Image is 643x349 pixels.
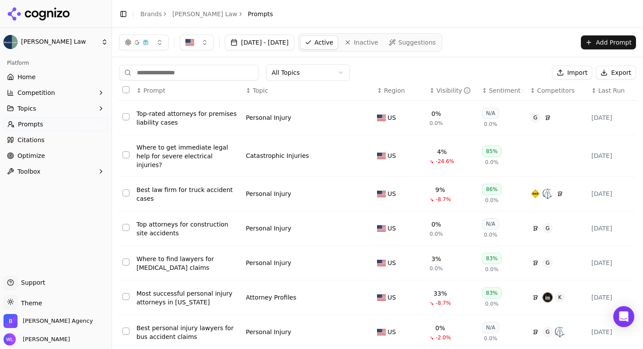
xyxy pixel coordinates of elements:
[172,10,238,18] a: [PERSON_NAME] Law
[388,189,396,198] span: US
[598,86,625,95] span: Last Run
[613,306,634,327] div: Open Intercom Messenger
[530,112,541,123] span: G
[530,188,541,199] img: the law firm for truck safety
[136,220,239,237] a: Top attorneys for construction site accidents
[122,224,129,231] button: Select row 4
[482,253,502,264] div: 83%
[18,120,43,129] span: Prompts
[136,109,239,127] div: Top-rated attorneys for premises liability cases
[23,317,93,325] span: Bob Agency
[133,81,242,101] th: Prompt
[482,86,523,95] div: ↕Sentiment
[435,185,445,194] div: 9%
[17,136,45,144] span: Citations
[482,184,502,195] div: 86%
[542,292,553,303] img: edgar snyder
[398,38,436,47] span: Suggestions
[3,314,17,328] img: Bob Agency
[136,255,239,272] a: Where to find lawyers for [MEDICAL_DATA] claims
[246,86,370,95] div: ↕Topic
[122,189,129,196] button: Select row 3
[430,196,434,203] span: ↘
[377,115,386,121] img: US flag
[122,328,129,335] button: Select row 7
[143,86,165,95] span: Prompt
[437,147,447,156] div: 4%
[377,294,386,301] img: US flag
[436,334,451,341] span: -2.0%
[384,35,440,49] a: Suggestions
[17,151,45,160] span: Optimize
[430,230,443,237] span: 0.0%
[246,151,309,160] div: Catastrophic Injuries
[3,314,93,328] button: Open organization switcher
[485,197,499,204] span: 0.0%
[253,86,268,95] span: Topic
[136,289,239,307] div: Most successful personal injury attorneys in [US_STATE]
[430,86,475,95] div: ↕Visibility
[555,327,565,337] img: the truck accident law firm
[484,335,497,342] span: 0.0%
[482,287,502,299] div: 83%
[530,327,541,337] img: the levin firm
[482,146,502,157] div: 85%
[388,328,396,336] span: US
[136,86,239,95] div: ↕Prompt
[430,265,443,272] span: 0.0%
[122,293,129,300] button: Select row 6
[246,189,291,198] div: Personal Injury
[315,38,333,47] span: Active
[591,189,633,198] div: [DATE]
[3,86,108,100] button: Competition
[388,258,396,267] span: US
[591,258,633,267] div: [DATE]
[3,149,108,163] a: Optimize
[530,258,541,268] img: the levin firm
[530,223,541,234] img: the levin firm
[246,113,291,122] a: Personal Injury
[489,86,523,95] div: Sentiment
[136,143,239,169] a: Where to get immediate legal help for severe electrical injuries?
[581,35,636,49] button: Add Prompt
[246,293,296,302] a: Attorney Profiles
[430,300,434,307] span: ↘
[17,73,35,81] span: Home
[300,35,338,49] a: Active
[3,333,70,346] button: Open user button
[377,153,386,159] img: US flag
[591,113,633,122] div: [DATE]
[122,86,129,93] button: Select all rows
[482,218,499,230] div: N/A
[3,164,108,178] button: Toolbox
[377,329,386,335] img: US flag
[485,300,499,307] span: 0.0%
[484,231,497,238] span: 0.0%
[136,324,239,341] a: Best personal injury lawyers for bus accident claims
[17,88,55,97] span: Competition
[248,10,273,18] span: Prompts
[122,151,129,158] button: Select row 2
[122,113,129,120] button: Select row 1
[17,104,36,113] span: Topics
[591,151,633,160] div: [DATE]
[555,292,565,303] span: K
[377,260,386,266] img: US flag
[530,86,584,95] div: ↕Competitors
[591,224,633,233] div: [DATE]
[242,81,374,101] th: Topic
[122,258,129,265] button: Select row 5
[17,278,45,287] span: Support
[436,300,451,307] span: -8.7%
[435,324,445,332] div: 0%
[430,158,434,165] span: ↘
[388,224,396,233] span: US
[136,185,239,203] a: Best law firm for truck accident cases
[542,223,553,234] span: G
[484,121,497,128] span: 0.0%
[430,334,434,341] span: ↘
